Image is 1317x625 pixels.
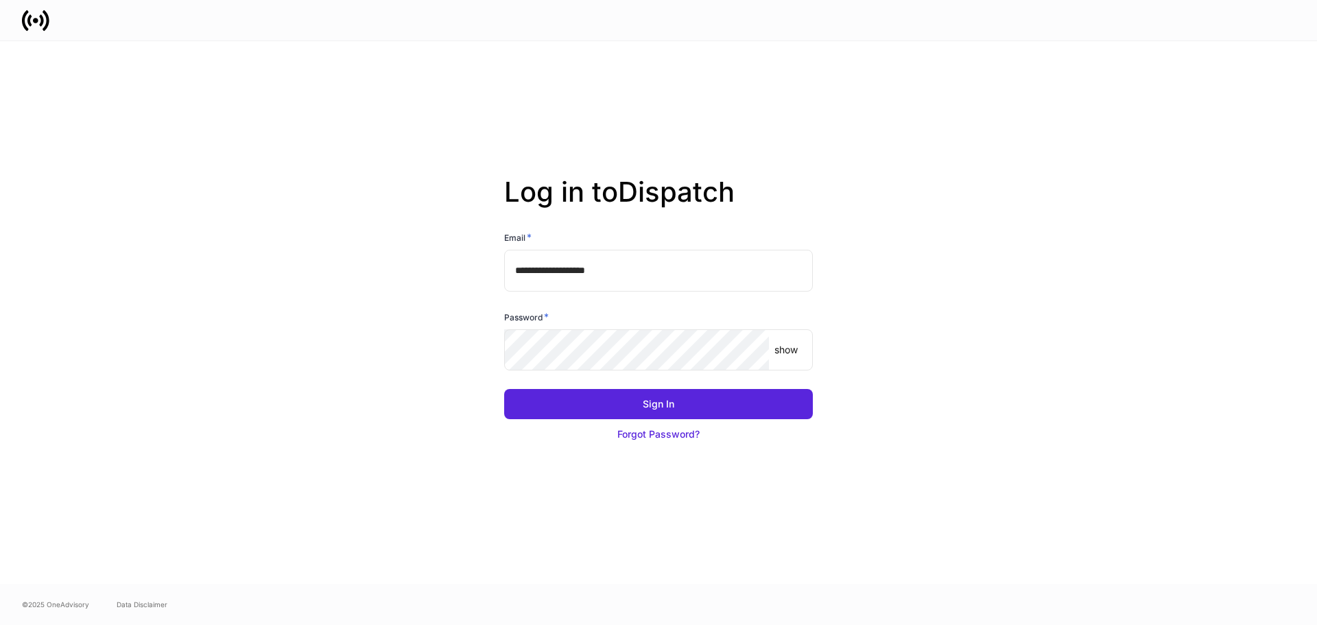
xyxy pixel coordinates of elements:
span: © 2025 OneAdvisory [22,599,89,610]
a: Data Disclaimer [117,599,167,610]
div: Forgot Password? [617,427,700,441]
div: Sign In [643,397,674,411]
h2: Log in to Dispatch [504,176,813,231]
button: Sign In [504,389,813,419]
h6: Email [504,231,532,244]
button: Forgot Password? [504,419,813,449]
p: show [774,343,798,357]
h6: Password [504,310,549,324]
